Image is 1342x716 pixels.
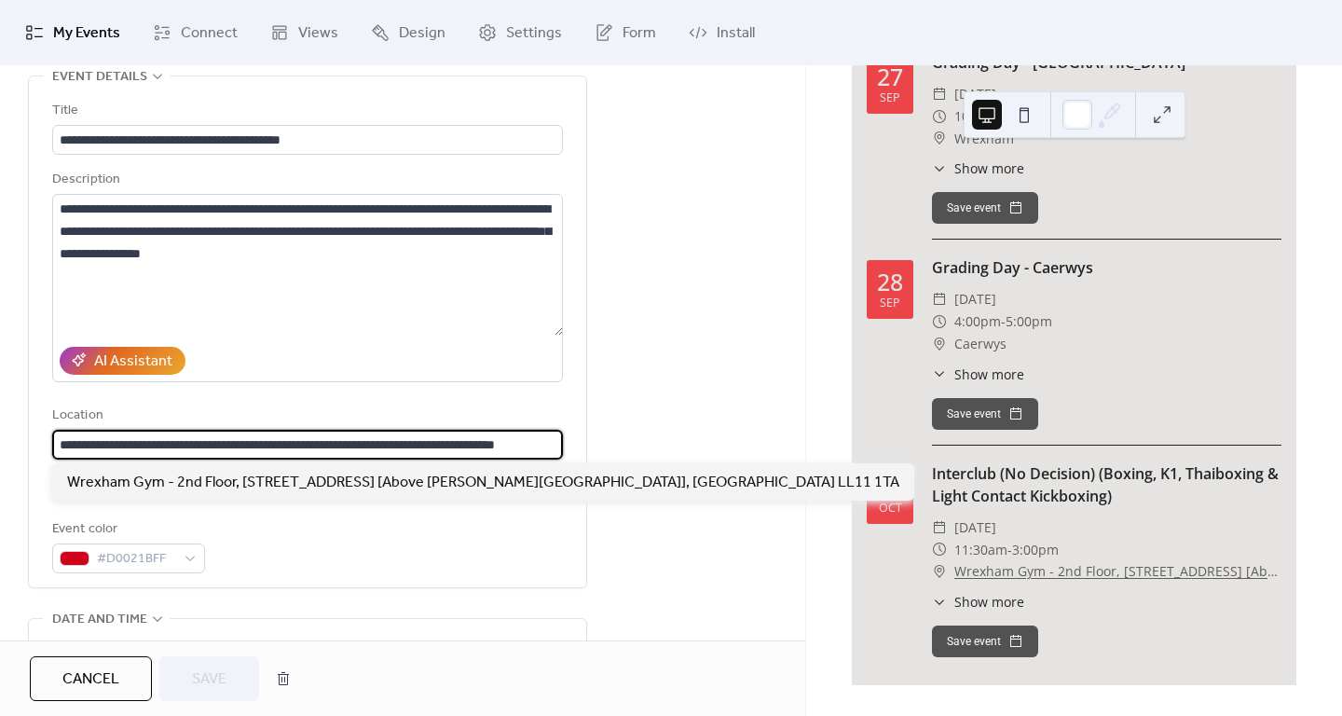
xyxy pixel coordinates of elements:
[357,7,459,58] a: Design
[880,92,900,104] div: Sep
[880,297,900,310] div: Sep
[954,128,1014,150] span: Wrexham
[954,365,1024,384] span: Show more
[932,128,947,150] div: ​
[675,7,769,58] a: Install
[506,22,562,45] span: Settings
[954,592,1024,612] span: Show more
[932,333,947,355] div: ​
[53,22,120,45] span: My Events
[932,288,947,310] div: ​
[954,288,996,310] span: [DATE]
[932,105,947,128] div: ​
[932,256,1281,279] div: Grading Day - Caerwys
[932,626,1038,657] button: Save event
[97,548,175,571] span: #D0021BFF
[932,365,1024,384] button: ​Show more
[62,668,119,691] span: Cancel
[52,66,147,89] span: Event details
[181,22,238,45] span: Connect
[52,169,559,191] div: Description
[932,310,947,333] div: ​
[581,7,670,58] a: Form
[139,7,252,58] a: Connect
[877,270,903,294] div: 28
[932,592,1024,612] button: ​Show more
[954,539,1007,561] span: 11:30am
[1012,539,1059,561] span: 3:00pm
[954,83,996,105] span: [DATE]
[30,656,152,701] button: Cancel
[879,503,902,515] div: Oct
[1001,310,1006,333] span: -
[298,22,338,45] span: Views
[1006,310,1052,333] span: 5:00pm
[932,462,1281,507] div: Interclub (No Decision) (Boxing, K1, Thaiboxing & Light Contact Kickboxing)
[932,83,947,105] div: ​
[1007,539,1012,561] span: -
[60,347,185,375] button: AI Assistant
[52,609,147,631] span: Date and time
[932,192,1038,224] button: Save event
[932,539,947,561] div: ​
[399,22,445,45] span: Design
[954,105,1007,128] span: 10:45am
[67,472,899,494] span: Wrexham Gym - 2nd Floor, [STREET_ADDRESS] [Above [PERSON_NAME][GEOGRAPHIC_DATA]], [GEOGRAPHIC_DAT...
[954,333,1006,355] span: Caerwys
[932,516,947,539] div: ​
[11,7,134,58] a: My Events
[52,100,559,122] div: Title
[52,405,559,427] div: Location
[464,7,576,58] a: Settings
[256,7,352,58] a: Views
[932,365,947,384] div: ​
[932,398,1038,430] button: Save event
[94,351,172,373] div: AI Assistant
[954,310,1001,333] span: 4:00pm
[954,158,1024,178] span: Show more
[717,22,755,45] span: Install
[954,516,996,539] span: [DATE]
[932,592,947,612] div: ​
[932,158,947,178] div: ​
[932,560,947,583] div: ​
[954,560,1281,583] a: Wrexham Gym - 2nd Floor, [STREET_ADDRESS] [Above [PERSON_NAME][GEOGRAPHIC_DATA]], [GEOGRAPHIC_DAT...
[623,22,656,45] span: Form
[932,158,1024,178] button: ​Show more
[52,518,201,541] div: Event color
[877,65,903,89] div: 27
